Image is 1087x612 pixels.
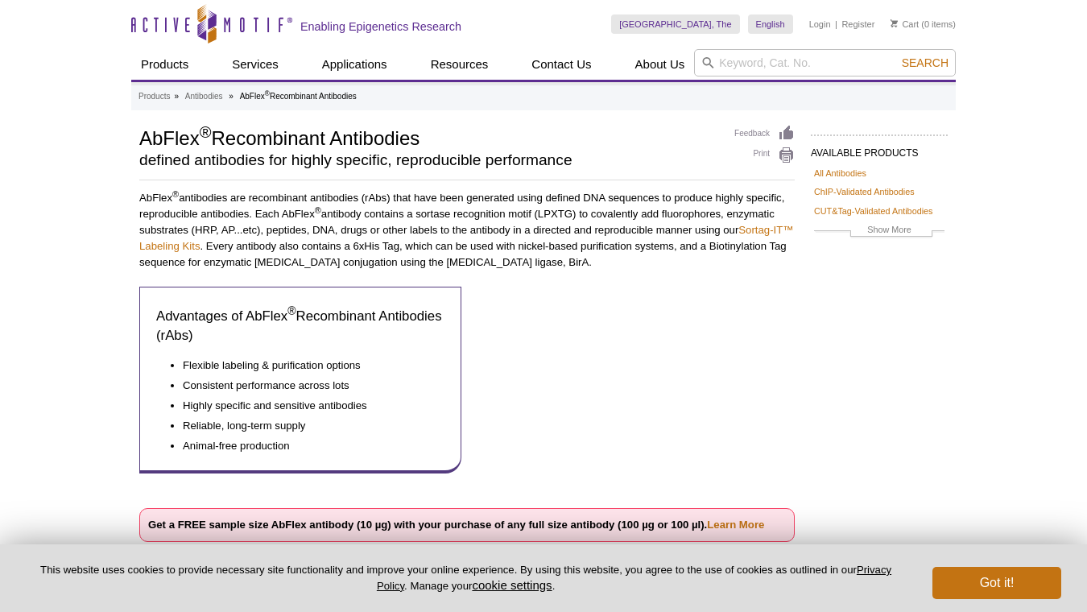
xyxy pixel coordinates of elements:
li: AbFlex Recombinant Antibodies [240,92,357,101]
h2: Enabling Epigenetics Research [300,19,461,34]
sup: ® [172,189,179,199]
a: ChIP-Validated Antibodies [814,184,915,199]
a: Learn More [707,519,764,531]
a: Applications [312,49,397,80]
strong: Get a FREE sample size AbFlex antibody (10 µg) with your purchase of any full size antibody (100 ... [148,519,764,531]
a: [GEOGRAPHIC_DATA], The [611,14,739,34]
li: Highly specific and sensitive antibodies [183,394,428,414]
a: Services [222,49,288,80]
li: » [229,92,234,101]
a: About Us [626,49,695,80]
a: Products [138,89,170,104]
a: Resources [421,49,498,80]
a: English [748,14,793,34]
li: Reliable, long-term supply [183,414,428,434]
li: Consistent performance across lots [183,374,428,394]
a: Contact Us [522,49,601,80]
sup: ® [315,205,321,215]
sup: ® [287,305,296,318]
a: Privacy Policy [377,564,891,591]
li: Flexible labeling & purification options [183,358,428,374]
a: Cart [891,19,919,30]
a: All Antibodies [814,166,866,180]
li: (0 items) [891,14,956,34]
li: » [174,92,179,101]
sup: ® [200,123,212,141]
a: Feedback [734,125,795,143]
p: AbFlex antibodies are recombinant antibodies (rAbs) that have been generated using defined DNA se... [139,190,795,271]
sup: ® [265,89,270,97]
button: Got it! [932,567,1061,599]
button: Search [897,56,953,70]
a: Print [734,147,795,164]
h3: Advantages of AbFlex Recombinant Antibodies (rAbs) [156,307,444,345]
button: cookie settings [472,578,552,592]
li: | [835,14,837,34]
a: Register [841,19,874,30]
a: CUT&Tag-Validated Antibodies [814,204,932,218]
a: Products [131,49,198,80]
li: Animal-free production [183,434,428,454]
p: This website uses cookies to provide necessary site functionality and improve your online experie... [26,563,906,593]
a: Antibodies [185,89,223,104]
h1: AbFlex Recombinant Antibodies [139,125,718,149]
span: Search [902,56,949,69]
a: Show More [814,222,944,241]
img: Your Cart [891,19,898,27]
h2: AVAILABLE PRODUCTS [811,134,948,163]
h2: defined antibodies for highly specific, reproducible performance [139,153,718,167]
input: Keyword, Cat. No. [694,49,956,76]
a: Login [809,19,831,30]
